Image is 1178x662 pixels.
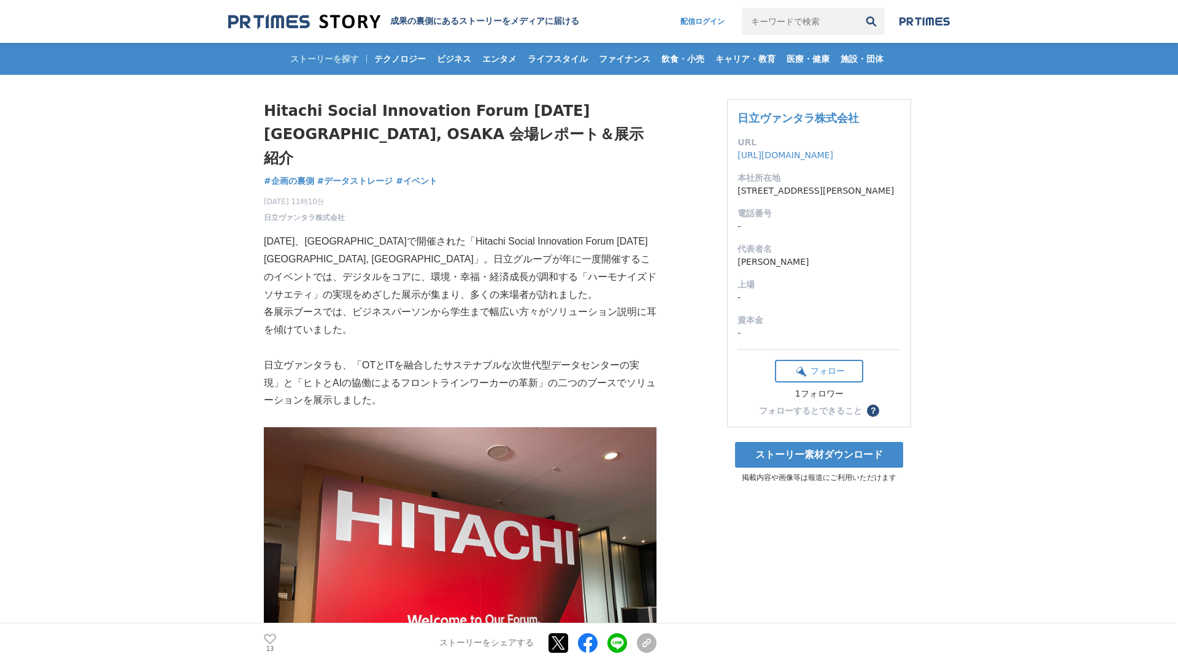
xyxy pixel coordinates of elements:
[228,13,380,30] img: 成果の裏側にあるストーリーをメディアに届ける
[836,53,888,64] span: 施設・団体
[264,645,276,652] p: 13
[228,13,579,30] a: 成果の裏側にあるストーリーをメディアに届ける 成果の裏側にあるストーリーをメディアに届ける
[735,442,903,468] a: ストーリー素材ダウンロード
[264,357,656,409] p: 日立ヴァンタラも、「OTとITを融合したサステナブルな次世代型データセンターの実現」と「ヒトとAIの協働によるフロントラインワーカーの革新」の二つのブースでソリューションを展示しました。
[317,175,393,188] a: #データストレージ
[737,207,901,220] dt: 電話番号
[737,150,833,160] a: [URL][DOMAIN_NAME]
[737,291,901,304] dd: -
[523,53,593,64] span: ライフスタイル
[668,8,737,35] a: 配信ログイン
[477,43,522,75] a: エンタメ
[737,136,901,149] dt: URL
[594,43,655,75] a: ファイナンス
[710,53,780,64] span: キャリア・教育
[264,99,656,170] h1: Hitachi Social Innovation Forum [DATE] [GEOGRAPHIC_DATA], OSAKA 会場レポート＆展示紹介
[737,278,901,291] dt: 上場
[737,112,859,124] a: 日立ヴァンタラ株式会社
[594,53,655,64] span: ファイナンス
[742,8,858,35] input: キーワードで検索
[439,637,534,649] p: ストーリーをシェアする
[656,53,709,64] span: 飲食・小売
[759,406,862,415] div: フォローするとできること
[369,53,431,64] span: テクノロジー
[390,16,579,27] h2: 成果の裏側にあるストーリーをメディアに届ける
[432,43,476,75] a: ビジネス
[477,53,522,64] span: エンタメ
[264,212,345,223] a: 日立ヴァンタラ株式会社
[737,243,901,256] dt: 代表者名
[836,43,888,75] a: 施設・団体
[867,405,879,417] button: ？
[523,43,593,75] a: ライフスタイル
[727,473,911,483] p: 掲載内容や画像等は報道にご利用いただけます
[737,172,901,185] dt: 本社所在地
[737,314,901,327] dt: 資本金
[869,406,877,415] span: ？
[858,8,885,35] button: 検索
[317,175,393,186] span: #データストレージ
[775,360,863,382] button: フォロー
[782,43,834,75] a: 医療・健康
[264,175,314,186] span: #企画の裏側
[432,53,476,64] span: ビジネス
[264,303,656,339] p: 各展示ブースでは、ビジネスパーソンから学生まで幅広い方々がソリューション説明に耳を傾けていました。
[710,43,780,75] a: キャリア・教育
[737,256,901,268] dd: [PERSON_NAME]
[369,43,431,75] a: テクノロジー
[396,175,437,186] span: #イベント
[775,389,863,400] div: 1フォロワー
[737,220,901,233] dd: -
[396,175,437,188] a: #イベント
[264,233,656,303] p: [DATE]、[GEOGRAPHIC_DATA]で開催された「Hitachi Social Innovation Forum [DATE] [GEOGRAPHIC_DATA], [GEOGRAP...
[899,17,950,26] img: prtimes
[264,196,345,207] span: [DATE] 11時10分
[737,327,901,340] dd: -
[782,53,834,64] span: 医療・健康
[264,175,314,188] a: #企画の裏側
[737,185,901,197] dd: [STREET_ADDRESS][PERSON_NAME]
[656,43,709,75] a: 飲食・小売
